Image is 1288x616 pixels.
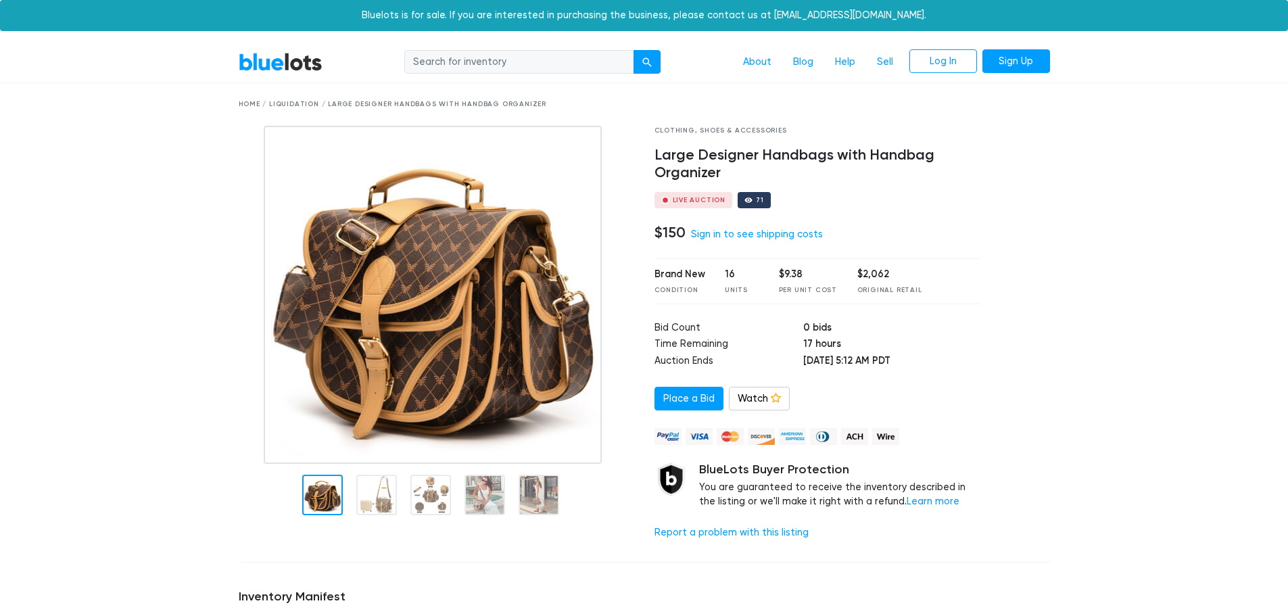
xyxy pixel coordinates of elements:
[748,428,775,445] img: discover-82be18ecfda2d062aad2762c1ca80e2d36a4073d45c9e0ffae68cd515fbd3d32.png
[732,49,782,75] a: About
[841,428,868,445] img: ach-b7992fed28a4f97f893c574229be66187b9afb3f1a8d16a4691d3d3140a8ab00.png
[404,50,634,74] input: Search for inventory
[699,463,981,509] div: You are guaranteed to receive the inventory described in the listing or we'll make it right with ...
[654,337,804,354] td: Time Remaining
[810,428,837,445] img: diners_club-c48f30131b33b1bb0e5d0e2dbd43a8bea4cb12cb2961413e2f4250e06c020426.png
[857,267,922,282] div: $2,062
[673,197,726,204] div: Live Auction
[654,285,705,295] div: Condition
[725,285,759,295] div: Units
[779,285,837,295] div: Per Unit Cost
[654,354,804,371] td: Auction Ends
[654,267,705,282] div: Brand New
[729,387,790,411] a: Watch
[654,321,804,337] td: Bid Count
[654,126,981,136] div: Clothing, Shoes & Accessories
[239,99,1050,110] div: Home / Liquidation / Large Designer Handbags with Handbag Organizer
[654,428,682,445] img: paypal_credit-80455e56f6e1299e8d57f40c0dcee7b8cd4ae79b9eccbfc37e2480457ba36de9.png
[866,49,904,75] a: Sell
[239,590,1050,605] h5: Inventory Manifest
[654,527,809,538] a: Report a problem with this listing
[824,49,866,75] a: Help
[691,229,823,240] a: Sign in to see shipping costs
[803,354,980,371] td: [DATE] 5:12 AM PDT
[725,267,759,282] div: 16
[909,49,977,74] a: Log In
[654,463,688,496] img: buyer_protection_shield-3b65640a83011c7d3ede35a8e5a80bfdfaa6a97447f0071c1475b91a4b0b3d01.png
[654,147,981,182] h4: Large Designer Handbags with Handbag Organizer
[857,285,922,295] div: Original Retail
[654,387,723,411] a: Place a Bid
[717,428,744,445] img: mastercard-42073d1d8d11d6635de4c079ffdb20a4f30a903dc55d1612383a1b395dd17f39.png
[699,463,981,477] h5: BlueLots Buyer Protection
[803,321,980,337] td: 0 bids
[756,197,764,204] div: 71
[264,126,602,464] img: 24399fc3-498a-42fe-9671-2e191c9d9a56-1710222922.jpg
[239,52,323,72] a: BlueLots
[907,496,959,507] a: Learn more
[782,49,824,75] a: Blog
[686,428,713,445] img: visa-79caf175f036a155110d1892330093d4c38f53c55c9ec9e2c3a54a56571784bb.png
[654,224,686,241] h4: $150
[779,428,806,445] img: american_express-ae2a9f97a040b4b41f6397f7637041a5861d5f99d0716c09922aba4e24c8547d.png
[779,267,837,282] div: $9.38
[982,49,1050,74] a: Sign Up
[872,428,899,445] img: wire-908396882fe19aaaffefbd8e17b12f2f29708bd78693273c0e28e3a24408487f.png
[803,337,980,354] td: 17 hours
